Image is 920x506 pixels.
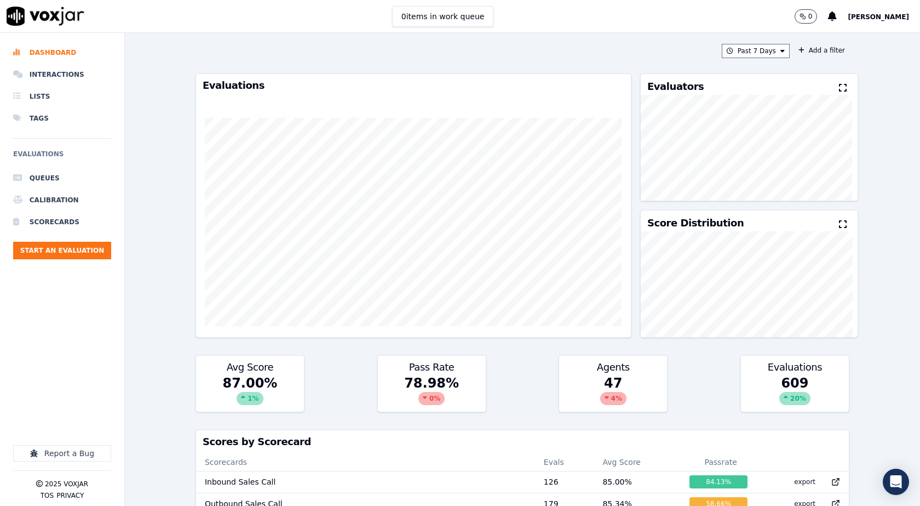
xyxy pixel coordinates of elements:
[779,392,810,405] div: 20 %
[13,147,111,167] h6: Evaluations
[535,453,594,471] th: Evals
[237,392,263,405] div: 1 %
[203,362,297,372] h3: Avg Score
[13,86,111,107] a: Lists
[794,44,849,57] button: Add a filter
[41,491,54,500] button: TOS
[196,453,535,471] th: Scorecards
[13,189,111,211] a: Calibration
[748,362,842,372] h3: Evaluations
[196,471,535,493] td: Inbound Sales Call
[689,475,748,488] div: 84.13 %
[535,471,594,493] td: 126
[13,42,111,64] a: Dashboard
[594,471,681,493] td: 85.00 %
[808,12,813,21] p: 0
[600,392,626,405] div: 4 %
[378,374,486,412] div: 78.98 %
[7,7,84,26] img: voxjar logo
[13,64,111,86] a: Interactions
[741,374,849,412] div: 609
[722,44,790,58] button: Past 7 Days
[13,242,111,259] button: Start an Evaluation
[384,362,479,372] h3: Pass Rate
[647,218,744,228] h3: Score Distribution
[13,211,111,233] a: Scorecards
[13,445,111,462] button: Report a Bug
[203,81,624,90] h3: Evaluations
[795,9,829,24] button: 0
[418,392,445,405] div: 0 %
[203,437,842,447] h3: Scores by Scorecard
[13,107,111,129] a: Tags
[594,453,681,471] th: Avg Score
[785,473,824,491] button: export
[848,13,909,21] span: [PERSON_NAME]
[566,362,660,372] h3: Agents
[647,82,704,92] h3: Evaluators
[196,374,304,412] div: 87.00 %
[848,10,920,23] button: [PERSON_NAME]
[681,453,761,471] th: Passrate
[795,9,818,24] button: 0
[56,491,84,500] button: Privacy
[883,469,909,495] div: Open Intercom Messenger
[392,6,494,27] button: 0items in work queue
[559,374,667,412] div: 47
[45,480,88,488] p: 2025 Voxjar
[13,167,111,189] a: Queues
